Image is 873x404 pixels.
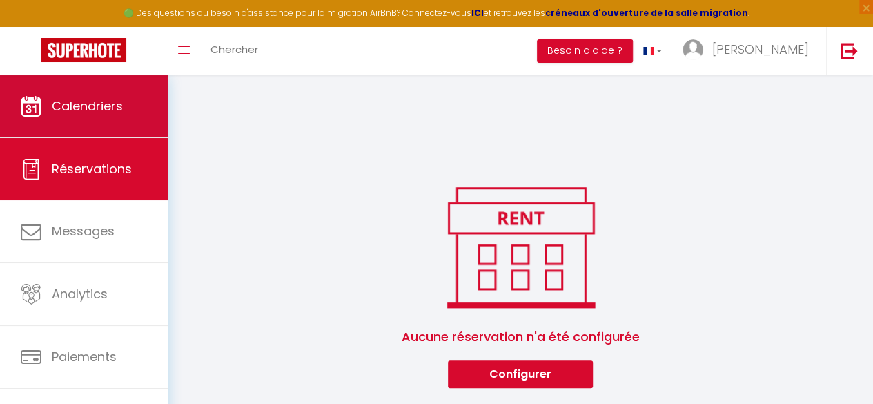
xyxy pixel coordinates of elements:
span: Aucune réservation n'a été configurée [184,314,856,360]
span: [PERSON_NAME] [712,41,809,58]
span: Paiements [52,348,117,365]
a: Chercher [200,27,268,75]
button: Besoin d'aide ? [537,39,633,63]
img: rent.png [433,181,609,314]
button: Configurer [448,360,593,388]
img: ... [683,39,703,60]
a: créneaux d'ouverture de la salle migration [545,7,748,19]
img: logout [841,42,858,59]
span: Chercher [210,42,258,57]
a: ... [PERSON_NAME] [672,27,826,75]
span: Analytics [52,285,108,302]
a: ICI [471,7,484,19]
span: Calendriers [52,97,123,115]
img: Super Booking [41,38,126,62]
span: Réservations [52,160,132,177]
span: Messages [52,222,115,240]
